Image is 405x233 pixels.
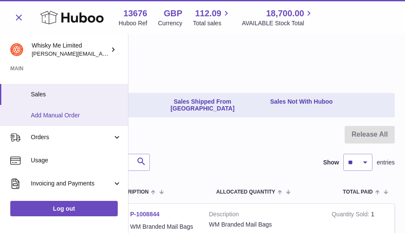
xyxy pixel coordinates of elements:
[130,223,196,231] dd: WM Branded Mail Bags
[377,158,395,167] span: entries
[209,210,319,221] strong: Description
[164,8,182,19] strong: GBP
[332,211,371,220] strong: Quantity Sold
[323,158,339,167] label: Show
[195,8,221,19] span: 112.09
[31,90,122,99] span: Sales
[31,111,122,119] span: Add Manual Order
[10,43,23,56] img: frances@whiskyshop.com
[193,8,231,27] a: 112.09 Total sales
[140,95,265,116] a: Sales Shipped From [GEOGRAPHIC_DATA]
[343,189,373,195] span: Total paid
[119,19,147,27] div: Huboo Ref
[242,8,314,27] a: 18,700.00 AVAILABLE Stock Total
[130,211,160,218] a: P-1008844
[193,19,231,27] span: Total sales
[10,201,118,216] a: Log out
[32,42,109,58] div: Whisky Me Limited
[123,8,147,19] strong: 13676
[158,19,182,27] div: Currency
[113,189,149,195] span: Description
[242,19,314,27] span: AVAILABLE Stock Total
[31,156,122,164] span: Usage
[266,8,304,19] span: 18,700.00
[31,133,113,141] span: Orders
[10,51,395,65] h1: My Huboo - Sales report
[267,95,336,116] a: Sales Not With Huboo
[31,179,113,188] span: Invoicing and Payments
[32,50,172,57] span: [PERSON_NAME][EMAIL_ADDRESS][DOMAIN_NAME]
[216,189,275,195] span: ALLOCATED Quantity
[209,221,319,229] div: WM Branded Mail Bags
